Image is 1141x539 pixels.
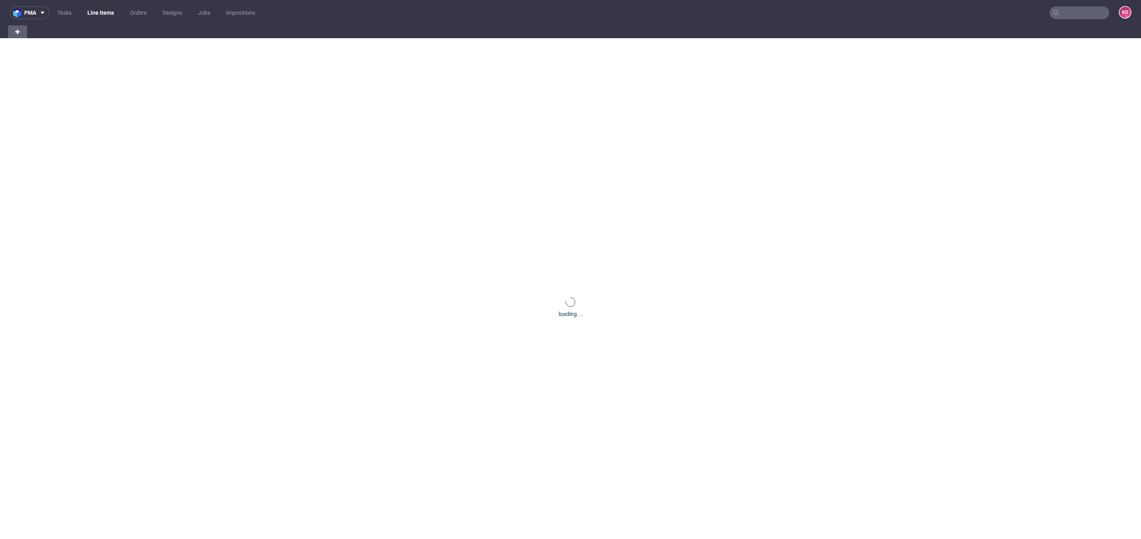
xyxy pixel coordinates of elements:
[221,6,260,19] a: Impositions
[10,6,49,19] button: pma
[83,6,119,19] a: Line Items
[158,6,187,19] a: Designs
[24,10,36,16] span: pma
[52,6,76,19] a: Tasks
[559,310,583,318] div: loading ...
[193,6,215,19] a: Jobs
[125,6,151,19] a: Orders
[13,8,24,17] img: logo
[1120,7,1131,18] figcaption: KD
